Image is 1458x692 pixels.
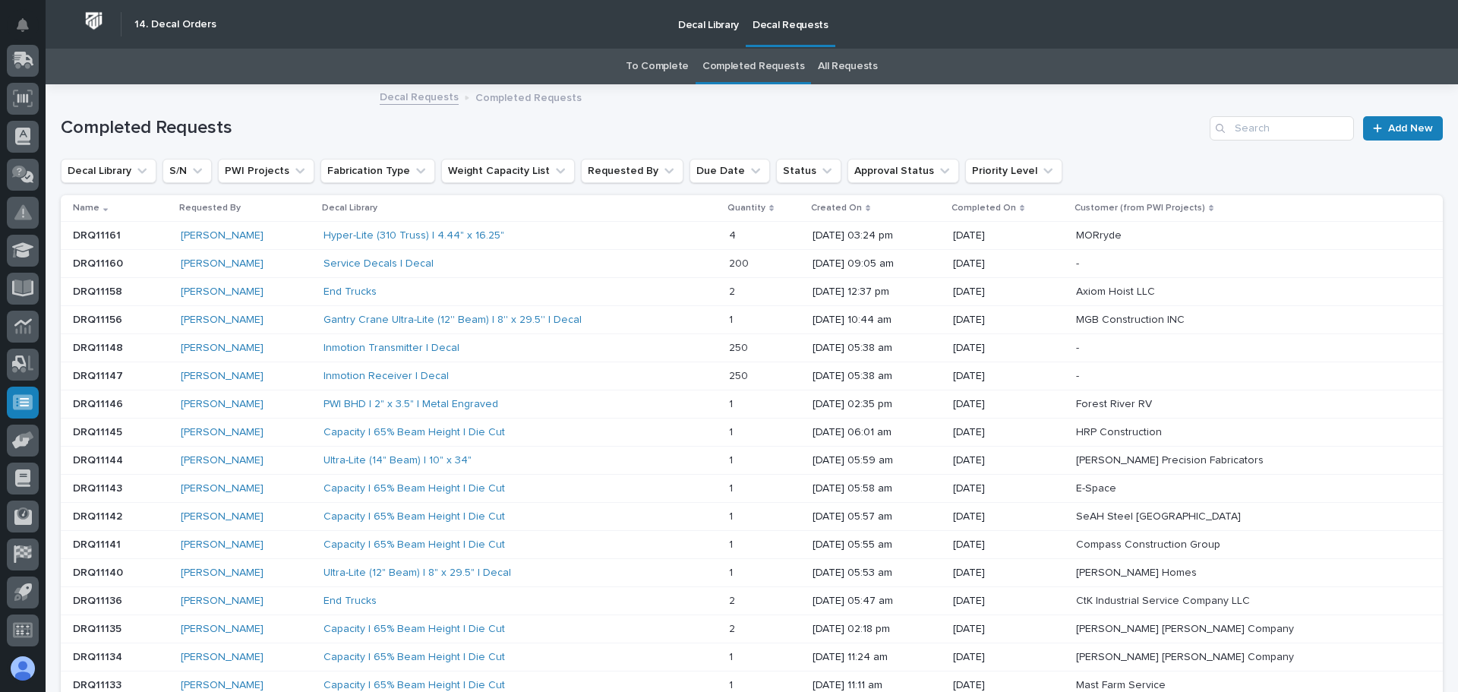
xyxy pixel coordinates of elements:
[813,595,941,608] p: [DATE] 05:47 am
[813,651,941,664] p: [DATE] 11:24 am
[61,447,1443,475] tr: DRQ11144DRQ11144 [PERSON_NAME] Ultra-Lite (14" Beam) | 10" x 34" 11 [DATE] 05:59 am[DATE][PERSON_...
[61,362,1443,390] tr: DRQ11147DRQ11147 [PERSON_NAME] Inmotion Receiver | Decal 250250 [DATE] 05:38 am[DATE]--
[626,49,689,84] a: To Complete
[813,539,941,551] p: [DATE] 05:55 am
[80,7,108,35] img: Workspace Logo
[729,620,738,636] p: 2
[19,18,39,43] div: Notifications
[953,370,1064,383] p: [DATE]
[134,18,216,31] h2: 14. Decal Orders
[322,200,377,216] p: Decal Library
[1076,620,1297,636] p: [PERSON_NAME] [PERSON_NAME] Company
[729,367,751,383] p: 250
[323,370,449,383] a: Inmotion Receiver | Decal
[813,679,941,692] p: [DATE] 11:11 am
[813,482,941,495] p: [DATE] 05:58 am
[729,226,739,242] p: 4
[323,314,582,327] a: Gantry Crane Ultra-Lite (12'' Beam) | 8'' x 29.5'' | Decal
[218,159,314,183] button: PWI Projects
[61,419,1443,447] tr: DRQ11145DRQ11145 [PERSON_NAME] Capacity | 65% Beam Height | Die Cut 11 [DATE] 06:01 am[DATE]HRP C...
[181,679,264,692] a: [PERSON_NAME]
[61,615,1443,643] tr: DRQ11135DRQ11135 [PERSON_NAME] Capacity | 65% Beam Height | Die Cut 22 [DATE] 02:18 pm[DATE][PERS...
[441,159,575,183] button: Weight Capacity List
[73,283,125,299] p: DRQ11158
[73,507,125,523] p: DRQ11142
[811,200,862,216] p: Created On
[181,229,264,242] a: [PERSON_NAME]
[323,679,505,692] a: Capacity | 65% Beam Height | Die Cut
[73,479,125,495] p: DRQ11143
[73,254,126,270] p: DRQ11160
[1076,283,1158,299] p: Axiom Hoist LLC
[1076,395,1155,411] p: Forest River RV
[61,390,1443,419] tr: DRQ11146DRQ11146 [PERSON_NAME] PWI BHD | 2" x 3.5" | Metal Engraved 11 [DATE] 02:35 pm[DATE]Fores...
[181,539,264,551] a: [PERSON_NAME]
[179,200,241,216] p: Requested By
[61,278,1443,306] tr: DRQ11158DRQ11158 [PERSON_NAME] End Trucks 22 [DATE] 12:37 pm[DATE]Axiom Hoist LLCAxiom Hoist LLC
[1076,592,1253,608] p: CtK Industrial Service Company LLC
[1076,676,1169,692] p: Mast Farm Service
[320,159,435,183] button: Fabrication Type
[1076,536,1223,551] p: Compass Construction Group
[323,229,504,242] a: Hyper-Lite (310 Truss) | 4.44" x 16.25"
[729,339,751,355] p: 250
[323,623,505,636] a: Capacity | 65% Beam Height | Die Cut
[163,159,212,183] button: S/N
[729,395,736,411] p: 1
[323,398,498,411] a: PWI BHD | 2" x 3.5" | Metal Engraved
[729,507,736,523] p: 1
[323,510,505,523] a: Capacity | 65% Beam Height | Die Cut
[61,334,1443,362] tr: DRQ11148DRQ11148 [PERSON_NAME] Inmotion Transmitter | Decal 250250 [DATE] 05:38 am[DATE]--
[475,88,582,105] p: Completed Requests
[953,454,1064,467] p: [DATE]
[953,679,1064,692] p: [DATE]
[813,342,941,355] p: [DATE] 05:38 am
[73,536,124,551] p: DRQ11141
[727,200,765,216] p: Quantity
[953,510,1064,523] p: [DATE]
[73,423,125,439] p: DRQ11145
[729,676,736,692] p: 1
[953,595,1064,608] p: [DATE]
[953,567,1064,580] p: [DATE]
[73,200,99,216] p: Name
[1076,564,1200,580] p: [PERSON_NAME] Homes
[181,342,264,355] a: [PERSON_NAME]
[953,258,1064,270] p: [DATE]
[1076,311,1188,327] p: MGB Construction INC
[729,592,738,608] p: 2
[323,454,472,467] a: Ultra-Lite (14" Beam) | 10" x 34"
[1076,339,1082,355] p: -
[61,586,1443,615] tr: DRQ11136DRQ11136 [PERSON_NAME] End Trucks 22 [DATE] 05:47 am[DATE]CtK Industrial Service Company ...
[953,229,1064,242] p: [DATE]
[1076,254,1082,270] p: -
[813,510,941,523] p: [DATE] 05:57 am
[965,159,1062,183] button: Priority Level
[181,651,264,664] a: [PERSON_NAME]
[73,367,126,383] p: DRQ11147
[813,623,941,636] p: [DATE] 02:18 pm
[813,258,941,270] p: [DATE] 09:05 am
[729,254,752,270] p: 200
[181,567,264,580] a: [PERSON_NAME]
[729,564,736,580] p: 1
[729,423,736,439] p: 1
[1075,200,1205,216] p: Customer (from PWI Projects)
[323,539,505,551] a: Capacity | 65% Beam Height | Die Cut
[953,342,1064,355] p: [DATE]
[181,426,264,439] a: [PERSON_NAME]
[813,314,941,327] p: [DATE] 10:44 am
[181,595,264,608] a: [PERSON_NAME]
[729,648,736,664] p: 1
[729,479,736,495] p: 1
[323,258,434,270] a: Service Decals | Decal
[73,676,125,692] p: DRQ11133
[813,454,941,467] p: [DATE] 05:59 am
[380,87,459,105] a: Decal Requests
[729,451,736,467] p: 1
[73,564,126,580] p: DRQ11140
[7,653,39,684] button: users-avatar
[181,258,264,270] a: [PERSON_NAME]
[73,395,126,411] p: DRQ11146
[323,651,505,664] a: Capacity | 65% Beam Height | Die Cut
